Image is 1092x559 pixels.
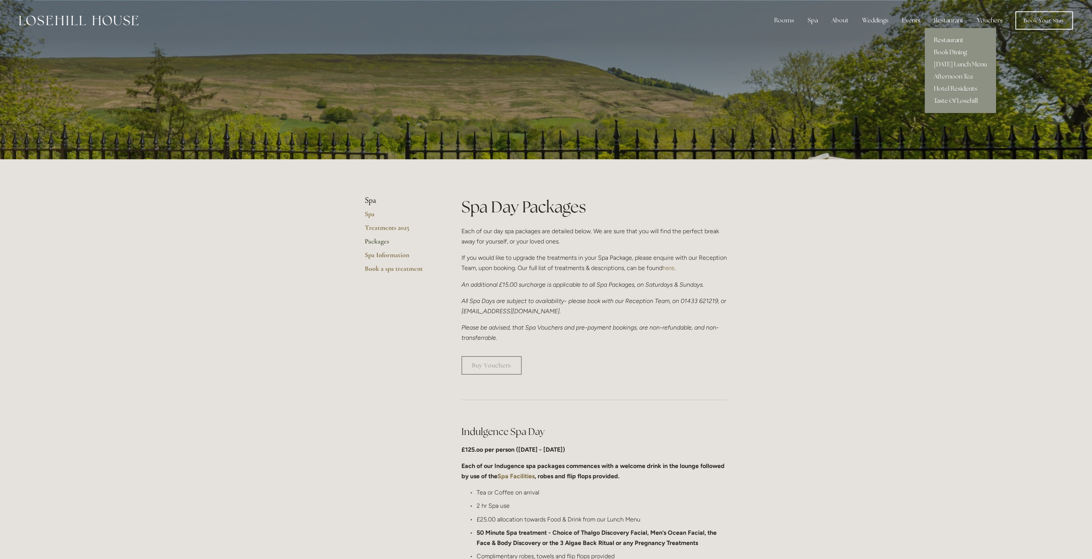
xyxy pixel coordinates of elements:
p: Tea or Coffee on arrival [477,487,727,498]
h1: Spa Day Packages [461,196,727,218]
a: [DATE] Lunch Menu [925,58,996,71]
div: Spa [802,13,824,28]
a: here [662,264,675,272]
a: Treatments 2025 [365,223,437,237]
em: An additional £15.00 surcharge is applicable to all Spa Packages, on Saturdays & Sundays. [461,281,704,288]
a: Taste Of Losehill [925,95,996,107]
a: Book Dining [925,46,996,58]
div: Restaurant [928,13,970,28]
a: Afternoon Tea [925,71,996,83]
a: Spa Information [365,251,437,264]
em: All Spa Days are subject to availability- please book with our Reception Team, on 01433 621219, o... [461,297,728,315]
a: Spa [365,210,437,223]
a: Book a spa treatment [365,264,437,278]
p: £25.00 allocation towards Food & Drink from our Lunch Menu [477,514,727,524]
strong: 50 Minute Spa treatment - Choice of Thalgo Discovery Facial, Men’s Ocean Facial, the Face & Body ... [477,529,718,546]
div: Events [896,13,926,28]
strong: £125.oo per person ([DATE] - [DATE]) [461,446,565,453]
div: Rooms [768,13,800,28]
strong: , robes and flip flops provided. [535,473,620,480]
a: Restaurant [925,34,996,46]
a: Spa Facilities [497,473,535,480]
a: Book Your Stay [1015,11,1073,30]
strong: Each of our Indugence spa packages commences with a welcome drink in the lounge followed by use o... [461,462,726,480]
a: Buy Vouchers [461,356,522,375]
a: Vouchers [971,13,1009,28]
p: Each of our day spa packages are detailed below. We are sure that you will find the perfect break... [461,226,727,247]
a: Packages [365,237,437,251]
h2: Indulgence Spa Day [461,425,727,438]
a: Hotel Residents [925,83,996,95]
div: Weddings [856,13,894,28]
img: Losehill House [19,16,138,25]
div: About [825,13,855,28]
li: Spa [365,196,437,206]
p: 2 hr Spa use [477,501,727,511]
em: Please be advised, that Spa Vouchers and pre-payment bookings, are non-refundable, and non-transf... [461,324,719,341]
p: If you would like to upgrade the treatments in your Spa Package, please enquire with our Receptio... [461,253,727,273]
